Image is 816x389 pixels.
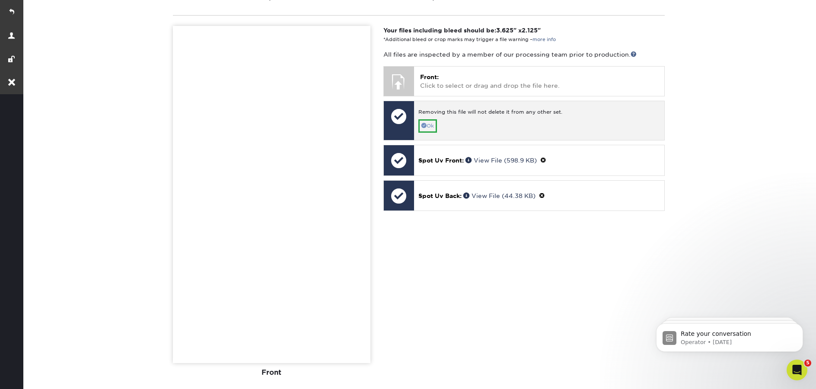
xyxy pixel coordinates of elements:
[420,73,439,80] span: Front:
[418,192,462,199] span: Spot Uv Back:
[383,50,665,59] p: All files are inspected by a member of our processing team prior to production.
[383,27,541,34] strong: Your files including bleed should be: " x "
[420,73,658,90] p: Click to select or drag and drop the file here.
[804,360,811,367] span: 5
[383,37,556,42] small: *Additional bleed or crop marks may trigger a file warning –
[418,119,437,133] a: Ok
[418,157,464,164] span: Spot Uv Front:
[463,192,535,199] a: View File (44.38 KB)
[496,27,513,34] span: 3.625
[522,27,538,34] span: 2.125
[465,157,537,164] a: View File (598.9 KB)
[532,37,556,42] a: more info
[787,360,807,380] iframe: Intercom live chat
[418,108,660,119] div: Removing this file will not delete it from any other set.
[173,363,370,382] div: Front
[643,305,816,366] iframe: Intercom notifications message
